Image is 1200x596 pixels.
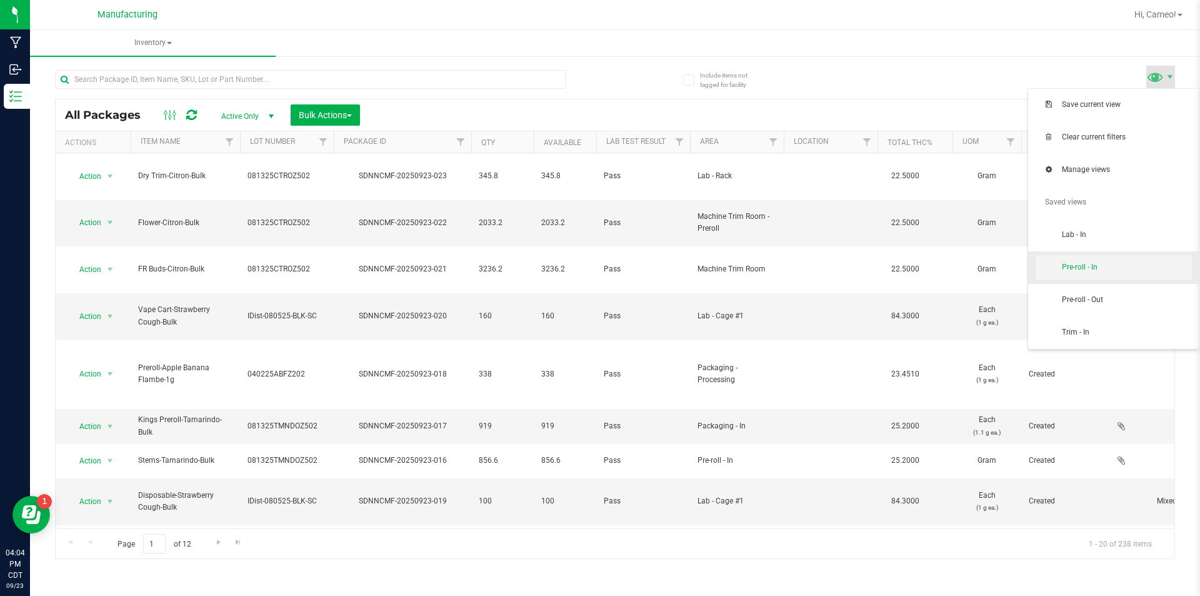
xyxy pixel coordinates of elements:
a: Item Name [141,137,181,146]
span: 160 [541,310,589,322]
span: Created [1029,420,1082,432]
div: SDNNCMF-20250923-022 [332,217,473,229]
span: 84.3000 [885,492,926,510]
span: Created [1029,495,1082,507]
span: 345.8 [479,170,526,182]
span: All Packages [65,108,153,122]
span: 3236.2 [479,263,526,275]
span: 919 [479,420,526,432]
span: Pass [604,455,682,467]
span: Manage views [1062,164,1192,175]
span: Flower-Citron-Bulk [138,217,232,229]
span: 856.6 [541,455,589,467]
span: 100 [541,495,589,507]
span: 1 - 20 of 238 items [1079,534,1162,553]
span: 22.5000 [885,167,926,185]
li: Saved views [1028,186,1199,219]
span: Action [68,261,102,278]
span: 338 [479,368,526,380]
span: 081325CTROZ502 [247,263,326,275]
span: Packaging - Processing [697,362,776,386]
span: Action [68,418,102,435]
a: Filter [857,131,877,153]
span: Pass [604,263,682,275]
a: Filter [1001,131,1021,153]
span: Each [960,304,1014,328]
span: Dry Trim-Citron-Bulk [138,170,232,182]
a: Filter [451,131,471,153]
a: Inventory [30,30,276,56]
a: Go to the next page [209,534,227,551]
p: (1 g ea.) [960,316,1014,328]
span: Action [68,365,102,383]
span: Include items not tagged for facility [700,71,762,89]
span: Gram [960,455,1014,467]
span: Packaging - In [697,420,776,432]
a: Lab Test Result [606,137,666,146]
span: Machine Trim Room - Preroll [697,211,776,235]
span: 2033.2 [541,217,589,229]
span: select [102,261,118,278]
span: 25.2000 [885,452,926,470]
div: SDNNCMF-20250923-020 [332,310,473,322]
a: Available [544,138,581,147]
span: 081325CTROZ502 [247,217,326,229]
span: Disposable-Strawberry Cough-Bulk [138,490,232,513]
span: Pre-roll - Out [1062,295,1192,305]
span: 23.4510 [885,365,926,383]
span: Lab - In [1062,230,1192,240]
span: Pass [604,368,682,380]
span: select [102,308,118,325]
p: (1 g ea.) [960,374,1014,386]
div: SDNNCMF-20250923-023 [332,170,473,182]
li: Save current view [1028,89,1199,121]
span: 081325TMNDOZ502 [247,420,326,432]
span: Each [960,414,1014,438]
a: Go to the last page [229,534,247,551]
span: select [102,365,118,383]
span: Machine Trim Room [697,263,776,275]
span: 22.5000 [885,214,926,232]
span: Vape Cart-Strawberry Cough-Bulk [138,304,232,328]
button: Bulk Actions [291,104,360,126]
span: IDist-080525-BLK-SC [247,310,326,322]
span: select [102,168,118,185]
li: Lab - In [1028,219,1199,251]
a: Filter [219,131,240,153]
span: Stems-Tamarindo-Bulk [138,455,232,467]
span: select [102,214,118,231]
span: Pass [604,420,682,432]
span: 2033.2 [479,217,526,229]
div: SDNNCMF-20250923-021 [332,263,473,275]
span: Gram [960,217,1014,229]
span: Pre-roll - In [697,455,776,467]
span: select [102,452,118,470]
span: Action [68,308,102,325]
span: Created [1029,455,1082,467]
span: Bulk Actions [299,110,352,120]
span: Pass [604,495,682,507]
span: Action [68,214,102,231]
span: Saved views [1045,197,1192,208]
span: 160 [479,310,526,322]
span: 081325TMNDOZ502 [247,455,326,467]
span: 25.2000 [885,417,926,435]
span: select [102,418,118,435]
span: 22.5000 [885,260,926,278]
span: IDist-080525-BLK-SC [247,495,326,507]
a: Filter [669,131,690,153]
span: Action [68,452,102,470]
inline-svg: Inventory [9,90,22,103]
span: Preroll-Apple Banana Flambe-1g [138,362,232,386]
inline-svg: Inbound [9,63,22,76]
a: Area [700,137,719,146]
span: 84.3000 [885,307,926,325]
li: Trim - In [1028,316,1199,349]
div: SDNNCMF-20250923-019 [332,495,473,507]
span: Lab - Rack [697,170,776,182]
span: Each [960,490,1014,513]
span: Hi, Cameo! [1134,9,1176,19]
span: FR Buds-Citron-Bulk [138,263,232,275]
input: Search Package ID, Item Name, SKU, Lot or Part Number... [55,70,566,89]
